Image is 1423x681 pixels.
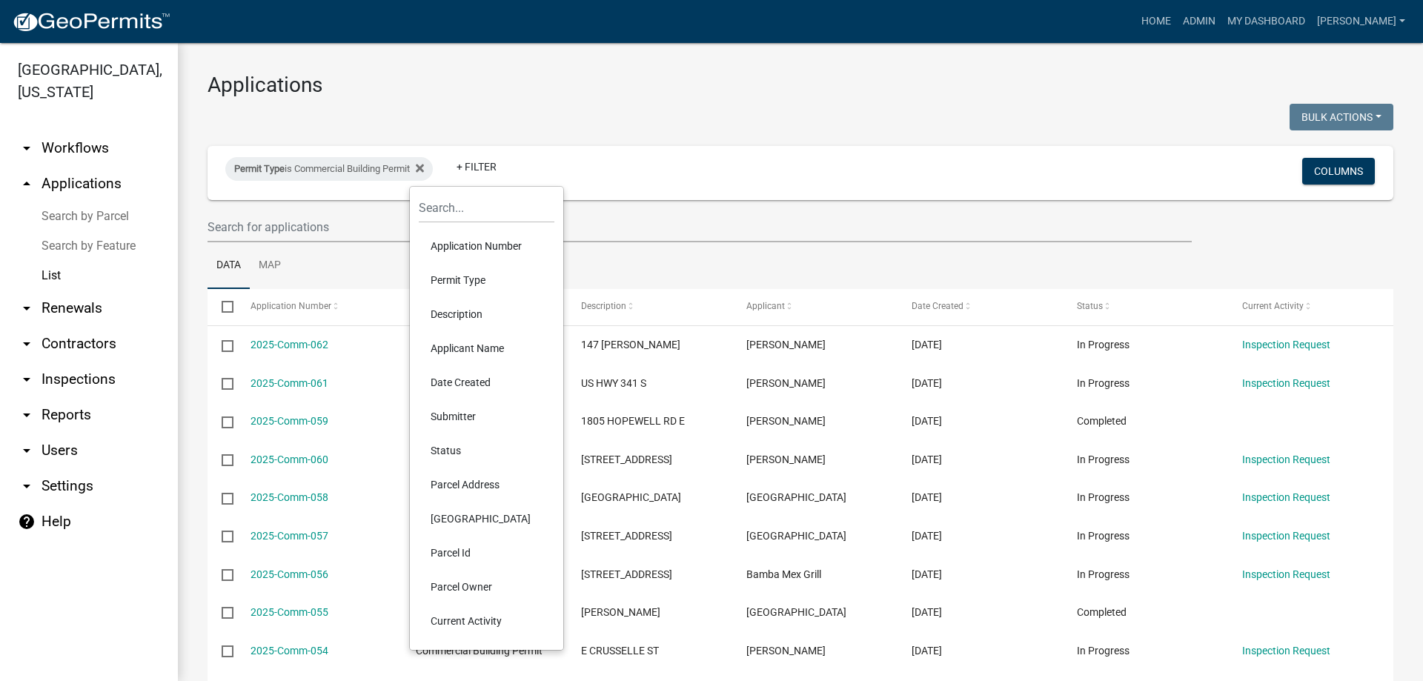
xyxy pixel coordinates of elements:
a: Home [1135,7,1177,36]
datatable-header-cell: Status [1063,289,1228,325]
a: 2025-Comm-061 [251,377,328,389]
datatable-header-cell: Description [567,289,732,325]
datatable-header-cell: Date Created [898,289,1063,325]
datatable-header-cell: Application Number [236,289,401,325]
span: Description [581,301,626,311]
span: In Progress [1077,645,1130,657]
a: + Filter [445,153,508,180]
a: Inspection Request [1242,454,1330,465]
a: Inspection Request [1242,568,1330,580]
span: Bamba Mex Grill [746,568,821,580]
a: My Dashboard [1221,7,1311,36]
a: 2025-Comm-054 [251,645,328,657]
a: Admin [1177,7,1221,36]
li: Parcel Address [419,468,554,502]
span: US HWY 341 S [581,377,646,389]
span: 06/24/2025 [912,606,942,618]
datatable-header-cell: Type [401,289,566,325]
li: Date Created [419,365,554,399]
span: In Progress [1077,530,1130,542]
span: E CRUSSELLE ST [581,645,659,657]
li: Submitter [419,399,554,433]
span: 07/16/2025 [912,454,942,465]
i: arrow_drop_up [18,175,36,193]
span: Completed [1077,415,1127,427]
i: arrow_drop_down [18,442,36,459]
span: In Progress [1077,339,1130,351]
span: 05/30/2025 [912,645,942,657]
a: 2025-Comm-059 [251,415,328,427]
span: Applicant [746,301,785,311]
i: arrow_drop_down [18,371,36,388]
span: 2740 OLD KNOXVILLE RD [581,530,672,542]
span: 5575 ZENITH MILL RD [581,454,672,465]
a: Inspection Request [1242,339,1330,351]
span: Application Number [251,301,331,311]
a: 2025-Comm-058 [251,491,328,503]
span: 08/18/2025 [912,377,942,389]
span: 1805 HOPEWELL RD E [581,415,685,427]
i: arrow_drop_down [18,477,36,495]
h3: Applications [208,73,1393,98]
span: Status [1077,301,1103,311]
span: Current Activity [1242,301,1304,311]
a: [PERSON_NAME] [1311,7,1411,36]
span: 88 E AGENCY ST [581,568,672,580]
a: Map [250,242,290,290]
li: Status [419,433,554,468]
a: Inspection Request [1242,491,1330,503]
li: Current Activity [419,604,554,638]
span: In Progress [1077,454,1130,465]
span: Completed [1077,606,1127,618]
li: [GEOGRAPHIC_DATA] [419,502,554,536]
span: 07/07/2025 [912,491,942,503]
li: Application Number [419,229,554,263]
a: 2025-Comm-057 [251,530,328,542]
span: Jonathan Patton [746,415,826,427]
a: 2025-Comm-060 [251,454,328,465]
a: Inspection Request [1242,377,1330,389]
datatable-header-cell: Applicant [732,289,898,325]
i: help [18,513,36,531]
span: 07/17/2025 [912,415,942,427]
li: Description [419,297,554,331]
input: Search for applications [208,212,1192,242]
datatable-header-cell: Select [208,289,236,325]
i: arrow_drop_down [18,139,36,157]
span: Permit Type [234,163,285,174]
span: Crawford County [746,606,846,618]
input: Search... [419,193,554,223]
li: Applicant Name [419,331,554,365]
div: is Commercial Building Permit [225,157,433,181]
span: Wuile Perez Reyes [746,645,826,657]
span: Kristina [746,339,826,351]
a: Data [208,242,250,290]
li: Parcel Owner [419,570,554,604]
a: 2025-Comm-062 [251,339,328,351]
a: 2025-Comm-056 [251,568,328,580]
button: Columns [1302,158,1375,185]
span: OLD KNOXVILLE RD [581,491,681,503]
i: arrow_drop_down [18,299,36,317]
span: Crawford County [746,530,846,542]
span: 06/24/2025 [912,568,942,580]
span: COLLINS RD [581,606,660,618]
span: Commercial Building Permit [416,645,543,657]
li: Parcel Id [419,536,554,570]
span: In Progress [1077,568,1130,580]
i: arrow_drop_down [18,406,36,424]
span: 147 MAHONEY LANE [581,339,680,351]
span: Tonya Langley [746,454,826,465]
span: Crawford County [746,491,846,503]
span: 07/07/2025 [912,530,942,542]
span: In Progress [1077,377,1130,389]
span: Bruce Hortman [746,377,826,389]
i: arrow_drop_down [18,335,36,353]
a: Inspection Request [1242,645,1330,657]
a: Inspection Request [1242,530,1330,542]
a: 2025-Comm-055 [251,606,328,618]
span: In Progress [1077,491,1130,503]
span: 09/09/2025 [912,339,942,351]
button: Bulk Actions [1290,104,1393,130]
datatable-header-cell: Current Activity [1228,289,1393,325]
